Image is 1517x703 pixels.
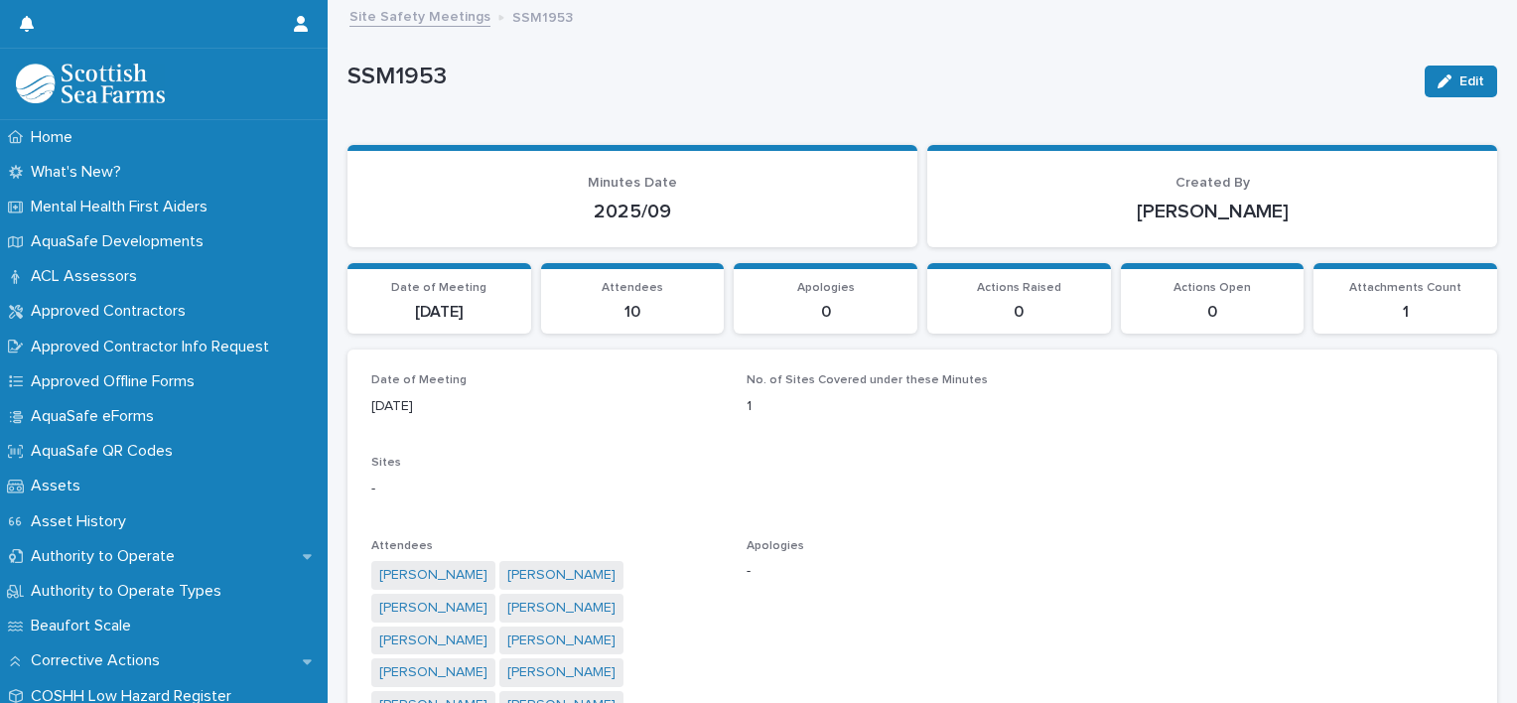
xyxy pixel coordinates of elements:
p: 0 [1133,303,1293,322]
p: AquaSafe eForms [23,407,170,426]
p: ACL Assessors [23,267,153,286]
span: Date of Meeting [391,282,486,294]
a: [PERSON_NAME] [507,598,616,619]
span: Attendees [602,282,663,294]
p: [DATE] [371,396,723,417]
p: AquaSafe Developments [23,232,219,251]
span: Apologies [797,282,855,294]
p: 2025/09 [371,200,894,223]
p: Authority to Operate Types [23,582,237,601]
p: SSM1953 [347,63,1409,91]
p: 10 [553,303,713,322]
p: 1 [1325,303,1485,322]
span: Edit [1459,74,1484,88]
span: Attachments Count [1349,282,1461,294]
p: Approved Offline Forms [23,372,210,391]
span: Created By [1175,176,1250,190]
img: bPIBxiqnSb2ggTQWdOVV [16,64,165,103]
a: Site Safety Meetings [349,4,490,27]
p: Authority to Operate [23,547,191,566]
span: Sites [371,457,401,469]
p: - [747,561,1098,582]
a: [PERSON_NAME] [507,565,616,586]
a: [PERSON_NAME] [507,631,616,651]
span: Apologies [747,540,804,552]
p: 0 [939,303,1099,322]
span: Actions Open [1173,282,1251,294]
p: Corrective Actions [23,651,176,670]
span: Attendees [371,540,433,552]
a: [PERSON_NAME] [379,631,487,651]
span: Actions Raised [977,282,1061,294]
a: [PERSON_NAME] [379,598,487,619]
span: Minutes Date [588,176,677,190]
a: [PERSON_NAME] [507,662,616,683]
p: AquaSafe QR Codes [23,442,189,461]
a: [PERSON_NAME] [379,565,487,586]
p: Approved Contractor Info Request [23,338,285,356]
a: [PERSON_NAME] [379,662,487,683]
p: [DATE] [359,303,519,322]
span: Date of Meeting [371,374,467,386]
p: 1 [747,396,1098,417]
p: Assets [23,477,96,495]
p: Approved Contractors [23,302,202,321]
p: Beaufort Scale [23,617,147,635]
p: Asset History [23,512,142,531]
p: What's New? [23,163,137,182]
span: No. of Sites Covered under these Minutes [747,374,988,386]
p: 0 [746,303,905,322]
p: Home [23,128,88,147]
button: Edit [1425,66,1497,97]
p: - [371,479,1473,499]
p: Mental Health First Aiders [23,198,223,216]
p: SSM1953 [512,5,573,27]
p: [PERSON_NAME] [951,200,1473,223]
